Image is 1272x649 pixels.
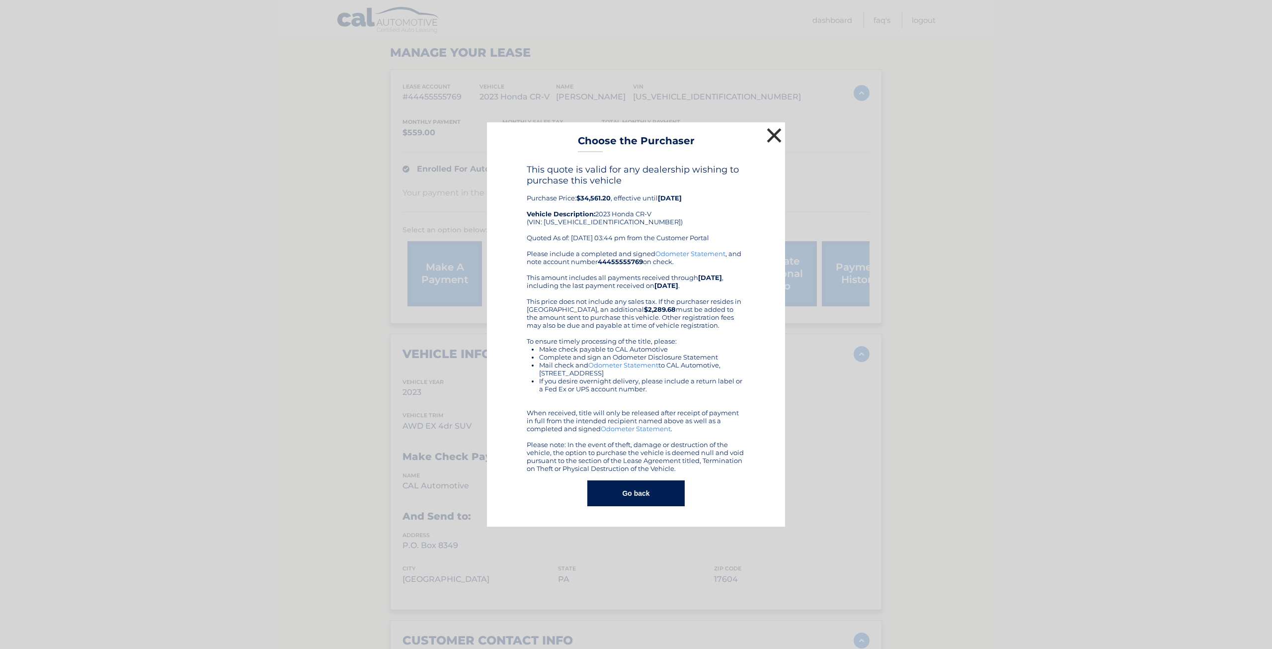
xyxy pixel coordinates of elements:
[578,135,695,152] h3: Choose the Purchaser
[527,210,595,218] strong: Vehicle Description:
[539,345,745,353] li: Make check payable to CAL Automotive
[587,480,684,506] button: Go back
[527,164,745,250] div: Purchase Price: , effective until 2023 Honda CR-V (VIN: [US_VEHICLE_IDENTIFICATION_NUMBER]) Quote...
[588,361,658,369] a: Odometer Statement
[654,281,678,289] b: [DATE]
[539,353,745,361] li: Complete and sign an Odometer Disclosure Statement
[644,305,676,313] b: $2,289.68
[698,274,722,281] b: [DATE]
[658,194,682,202] b: [DATE]
[764,125,784,145] button: ×
[601,425,671,433] a: Odometer Statement
[527,164,745,186] h4: This quote is valid for any dealership wishing to purchase this vehicle
[539,361,745,377] li: Mail check and to CAL Automotive, [STREET_ADDRESS]
[527,250,745,472] div: Please include a completed and signed , and note account number on check. This amount includes al...
[598,258,643,266] b: 44455555769
[539,377,745,393] li: If you desire overnight delivery, please include a return label or a Fed Ex or UPS account number.
[655,250,725,258] a: Odometer Statement
[576,194,611,202] b: $34,561.20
